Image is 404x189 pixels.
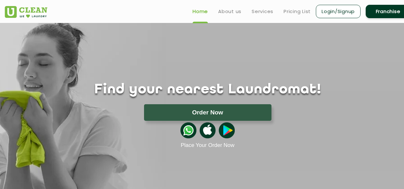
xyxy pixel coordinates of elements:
img: playstoreicon.png [219,122,235,138]
img: whatsappicon.png [180,122,196,138]
a: Login/Signup [316,5,361,18]
a: Place Your Order Now [181,142,234,149]
img: apple-icon.png [200,122,216,138]
a: About us [218,8,241,15]
img: UClean Laundry and Dry Cleaning [5,6,47,18]
a: Home [193,8,208,15]
a: Services [252,8,273,15]
button: Order Now [144,104,271,121]
a: Pricing List [284,8,311,15]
